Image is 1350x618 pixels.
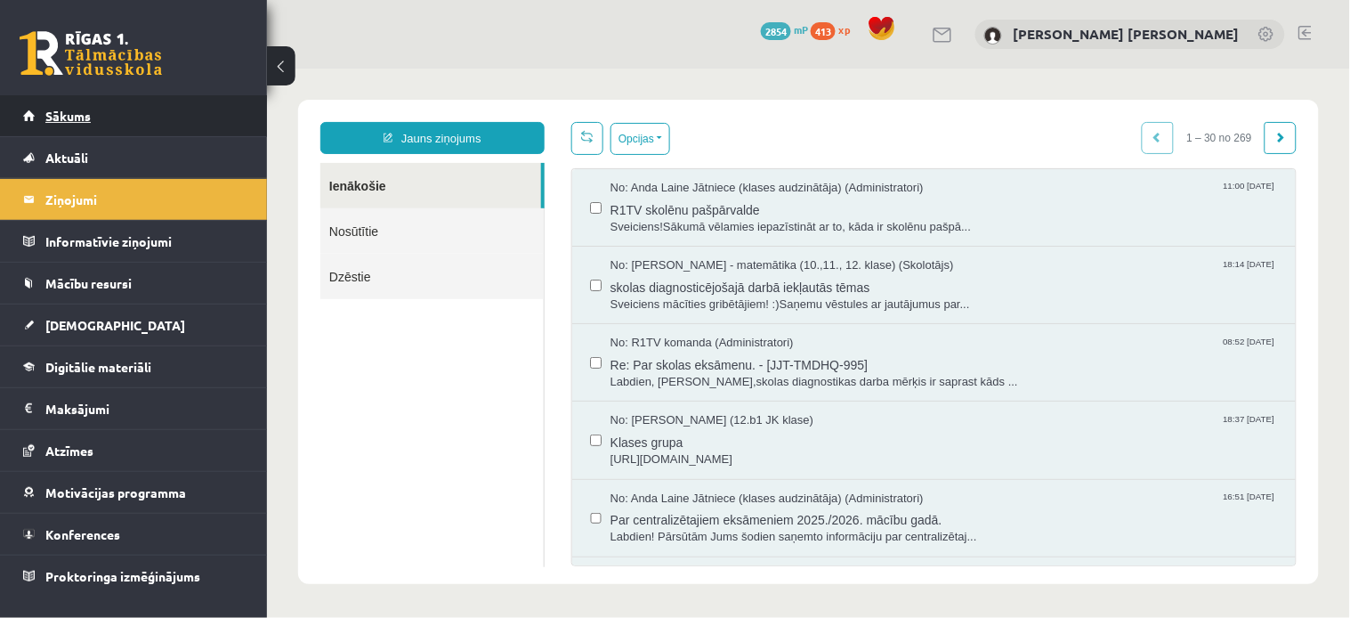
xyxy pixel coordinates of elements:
a: No: Anda Laine Jātniece (klases audzinātāja) (Administratori) 16:51 [DATE] Par centralizētajiem e... [344,422,1011,477]
span: mP [794,22,808,37]
a: Maksājumi [23,388,245,429]
span: No: [PERSON_NAME] (12.b1 JK klase) [344,344,546,361]
span: skolas diagnosticējošajā darbā iekļautās tēmas [344,206,1011,228]
a: Rīgas 1. Tālmācības vidusskola [20,31,162,76]
span: Mācību resursi [45,275,132,291]
a: [PERSON_NAME] [PERSON_NAME] [1014,25,1240,43]
img: Anželika Evartovska [984,27,1002,45]
a: No: [PERSON_NAME] (12.b1 JK klase) 18:37 [DATE] Klases grupa [URL][DOMAIN_NAME] [344,344,1011,399]
span: Re: Par skolas eksāmenu. - [JJT-TMDHQ-995] [344,283,1011,305]
span: 1 – 30 no 269 [907,53,998,85]
span: 08:52 [DATE] [952,266,1011,280]
a: Proktoringa izmēģinājums [23,556,245,597]
span: 16:51 [DATE] [952,422,1011,435]
span: Aktuāli [45,150,88,166]
legend: Maksājumi [45,388,245,429]
a: Atzīmes [23,430,245,471]
a: 413 xp [811,22,859,37]
legend: Informatīvie ziņojumi [45,221,245,262]
span: Labdien! Pārsūtām Jums šodien saņemto informāciju par centralizētaj... [344,460,1011,477]
a: Nosūtītie [53,140,277,185]
span: Proktoringa izmēģinājums [45,568,200,584]
span: 413 [811,22,836,40]
a: Digitālie materiāli [23,346,245,387]
a: No: R1TV komanda (Administratori) 08:52 [DATE] Re: Par skolas eksāmenu. - [JJT-TMDHQ-995] Labdien... [344,266,1011,321]
span: 11:00 [DATE] [952,111,1011,125]
a: Ienākošie [53,94,274,140]
span: Motivācijas programma [45,484,186,500]
button: Opcijas [344,54,403,86]
a: Konferences [23,514,245,555]
span: Digitālie materiāli [45,359,151,375]
a: Aktuāli [23,137,245,178]
a: Motivācijas programma [23,472,245,513]
a: Dzēstie [53,185,277,231]
span: Konferences [45,526,120,542]
span: No: Anda Laine Jātniece (klases audzinātāja) (Administratori) [344,422,657,439]
span: 18:37 [DATE] [952,344,1011,357]
a: Jauns ziņojums [53,53,278,85]
span: No: R1TV komanda (Administratori) [344,266,527,283]
span: Labdien, [PERSON_NAME],skolas diagnostikas darba mērķis ir saprast kāds ... [344,305,1011,322]
span: [URL][DOMAIN_NAME] [344,383,1011,400]
span: No: [PERSON_NAME] - matemātika (10.,11., 12. klase) (Skolotājs) [344,189,687,206]
span: Atzīmes [45,443,93,459]
a: 2854 mP [761,22,808,37]
span: xp [838,22,850,37]
span: R1TV skolēnu pašpārvalde [344,128,1011,150]
span: Klases grupa [344,361,1011,383]
span: Par centralizētajiem eksāmeniem 2025./2026. mācību gadā. [344,438,1011,460]
span: 2854 [761,22,791,40]
a: No: [PERSON_NAME] - matemātika (10.,11., 12. klase) (Skolotājs) 18:14 [DATE] skolas diagnosticējo... [344,189,1011,244]
a: No: Anda Laine Jātniece (klases audzinātāja) (Administratori) 11:00 [DATE] R1TV skolēnu pašpārval... [344,111,1011,167]
span: No: Anda Laine Jātniece (klases audzinātāja) (Administratori) [344,111,657,128]
span: [DEMOGRAPHIC_DATA] [45,317,185,333]
span: Sveiciens mācīties gribētājiem! :)Saņemu vēstules ar jautājumus par... [344,228,1011,245]
legend: Ziņojumi [45,179,245,220]
span: Sākums [45,108,91,124]
span: Sveiciens!Sākumā vēlamies iepazīstināt ar to, kāda ir skolēnu pašpā... [344,150,1011,167]
a: Informatīvie ziņojumi [23,221,245,262]
a: Mācību resursi [23,263,245,304]
a: [DEMOGRAPHIC_DATA] [23,305,245,346]
span: 18:14 [DATE] [952,189,1011,202]
a: Ziņojumi [23,179,245,220]
a: Sākums [23,95,245,136]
